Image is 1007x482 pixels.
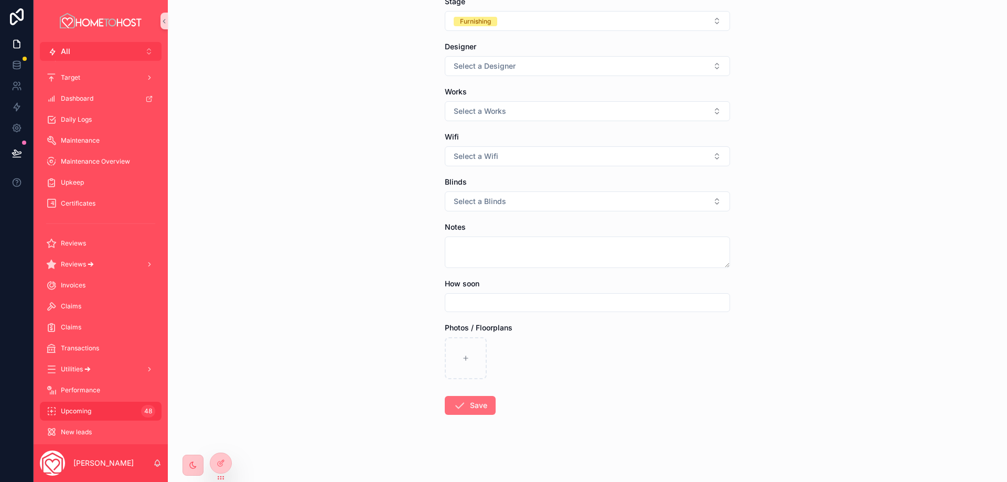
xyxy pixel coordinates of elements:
[40,339,162,358] a: Transactions
[40,131,162,150] a: Maintenance
[445,11,730,31] button: Select Button
[445,396,496,415] button: Save
[40,402,162,421] a: Upcoming48
[445,323,512,332] span: Photos / Floorplans
[40,68,162,87] a: Target
[61,281,85,290] span: Invoices
[40,276,162,295] a: Invoices
[61,344,99,352] span: Transactions
[61,157,130,166] span: Maintenance Overview
[40,423,162,442] a: New leads
[445,191,730,211] button: Select Button
[40,297,162,316] a: Claims
[445,222,466,231] span: Notes
[61,199,95,208] span: Certificates
[460,17,491,26] div: Furnishing
[34,61,168,444] div: scrollable content
[40,381,162,400] a: Performance
[454,106,506,116] span: Select a Works
[40,255,162,274] a: Reviews 🡪
[61,407,91,415] span: Upcoming
[445,132,459,141] span: Wifi
[445,42,476,51] span: Designer
[454,151,498,162] span: Select a Wifi
[445,56,730,76] button: Select Button
[61,428,92,436] span: New leads
[61,73,80,82] span: Target
[61,239,86,248] span: Reviews
[141,405,155,417] div: 48
[40,318,162,337] a: Claims
[61,302,81,310] span: Claims
[40,173,162,192] a: Upkeep
[40,42,162,61] button: Select Button
[40,360,162,379] a: Utilities 🡪
[454,61,516,71] span: Select a Designer
[61,365,91,373] span: Utilities 🡪
[445,177,467,186] span: Blinds
[61,115,92,124] span: Daily Logs
[40,110,162,129] a: Daily Logs
[445,146,730,166] button: Select Button
[61,260,94,269] span: Reviews 🡪
[454,196,506,207] span: Select a Blinds
[40,152,162,171] a: Maintenance Overview
[61,136,100,145] span: Maintenance
[40,194,162,213] a: Certificates
[445,279,479,288] span: How soon
[61,386,100,394] span: Performance
[61,323,81,331] span: Claims
[61,46,70,57] span: All
[40,234,162,253] a: Reviews
[61,178,84,187] span: Upkeep
[73,458,134,468] p: [PERSON_NAME]
[445,101,730,121] button: Select Button
[58,13,143,29] img: App logo
[40,89,162,108] a: Dashboard
[61,94,93,103] span: Dashboard
[445,87,467,96] span: Works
